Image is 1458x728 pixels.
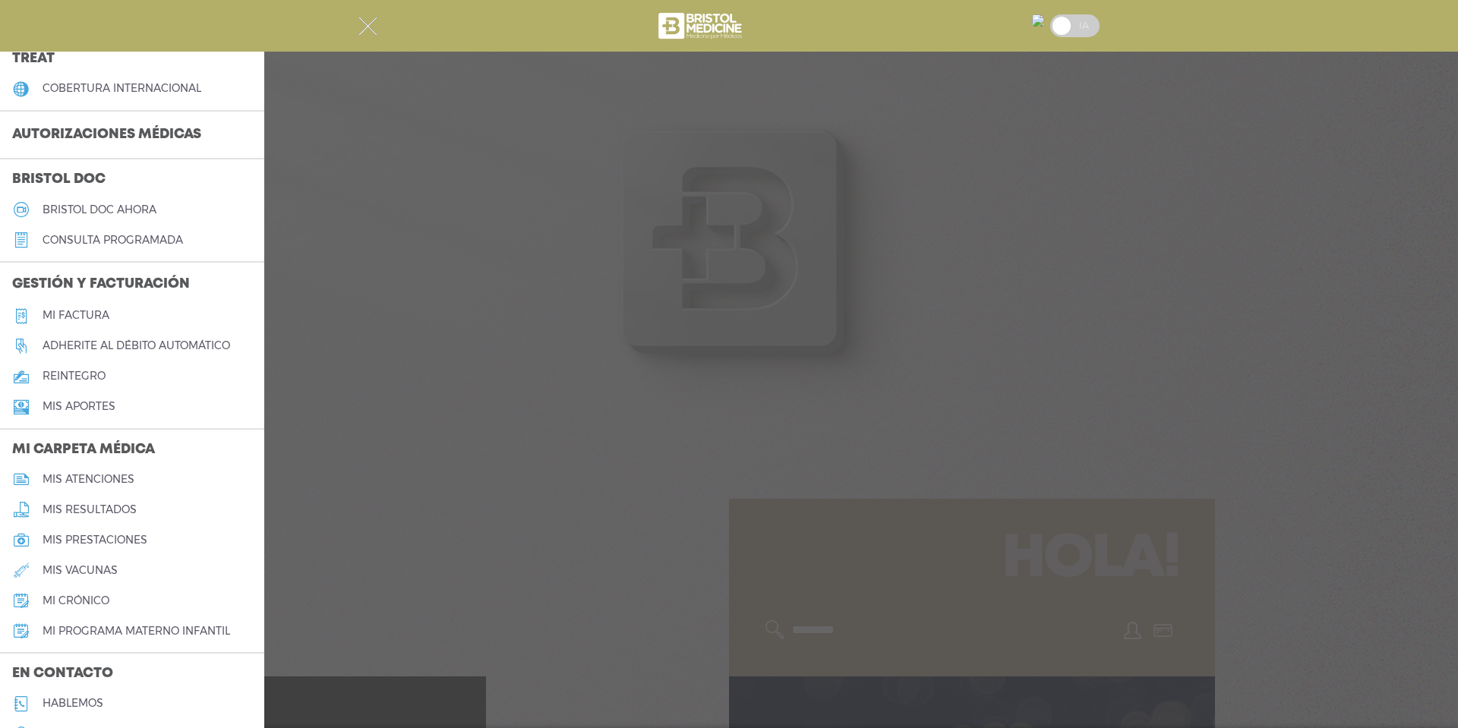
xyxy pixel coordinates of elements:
[43,534,147,547] h5: mis prestaciones
[43,203,156,216] h5: Bristol doc ahora
[43,400,115,413] h5: Mis aportes
[656,8,746,44] img: bristol-medicine-blanco.png
[43,309,109,322] h5: Mi factura
[358,17,377,36] img: Cober_menu-close-white.svg
[43,564,118,577] h5: mis vacunas
[43,503,137,516] h5: mis resultados
[43,625,230,638] h5: mi programa materno infantil
[43,370,106,383] h5: reintegro
[43,339,230,352] h5: Adherite al débito automático
[43,234,183,247] h5: consulta programada
[1032,14,1044,27] img: 28295
[43,82,201,95] h5: cobertura internacional
[43,594,109,607] h5: mi crónico
[43,697,103,710] h5: hablemos
[43,473,134,486] h5: mis atenciones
